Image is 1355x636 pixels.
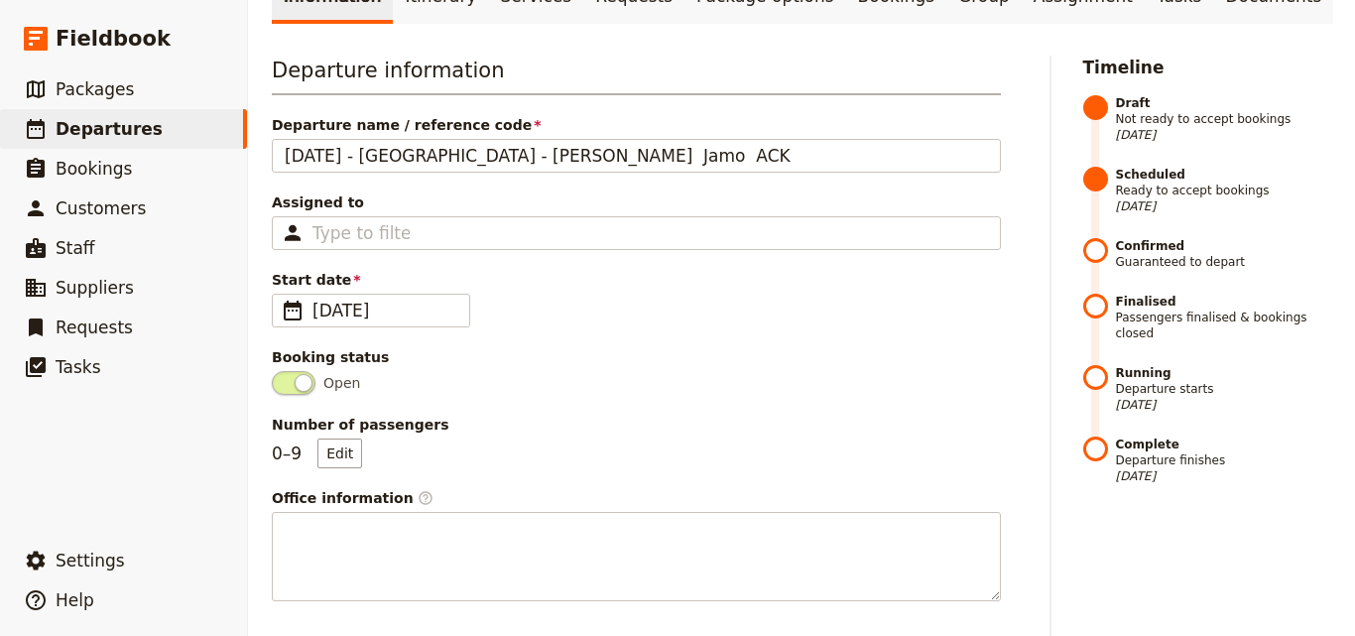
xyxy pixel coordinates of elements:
span: Requests [56,318,133,337]
button: Number of passengers0–9 [317,439,362,468]
input: Assigned to [312,221,410,245]
span: Ready to accept bookings [1116,167,1332,214]
span: Help [56,590,94,610]
span: Fieldbook [56,24,171,54]
span: Customers [56,198,146,218]
span: ​ [418,490,433,506]
span: Settings [56,551,125,571]
span: Packages [56,79,134,99]
span: [DATE] [1116,127,1332,143]
h2: Timeline [1083,56,1332,79]
strong: Confirmed [1116,238,1332,254]
strong: Draft [1116,95,1332,111]
span: Number of passengers [272,415,1001,435]
span: Departure finishes [1116,437,1332,484]
span: [DATE] [312,299,457,322]
textarea: Office information​ [272,512,1001,601]
strong: Scheduled [1116,167,1332,183]
span: Assigned to [272,192,1001,212]
span: Departure name / reference code [272,115,1001,135]
span: Office information [272,488,1001,508]
span: Departures [56,119,163,139]
div: Booking status [272,347,1001,367]
h3: Departure information [272,56,1001,95]
span: [DATE] [1116,468,1332,484]
span: Guaranteed to depart [1116,238,1332,270]
span: Tasks [56,357,101,377]
span: Departure starts [1116,365,1332,413]
strong: Finalised [1116,294,1332,310]
span: Start date [272,270,1001,290]
span: Passengers finalised & bookings closed [1116,294,1332,341]
span: [DATE] [1116,397,1332,413]
span: Open [323,373,360,393]
span: Not ready to accept bookings [1116,95,1332,143]
span: ​ [281,299,305,322]
input: Departure name / reference code [272,139,1001,173]
span: [DATE] [1116,198,1332,214]
span: Staff [56,238,95,258]
p: 0 – 9 [272,439,362,468]
span: Suppliers [56,278,134,298]
span: Bookings [56,159,132,179]
strong: Complete [1116,437,1332,452]
strong: Running [1116,365,1332,381]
